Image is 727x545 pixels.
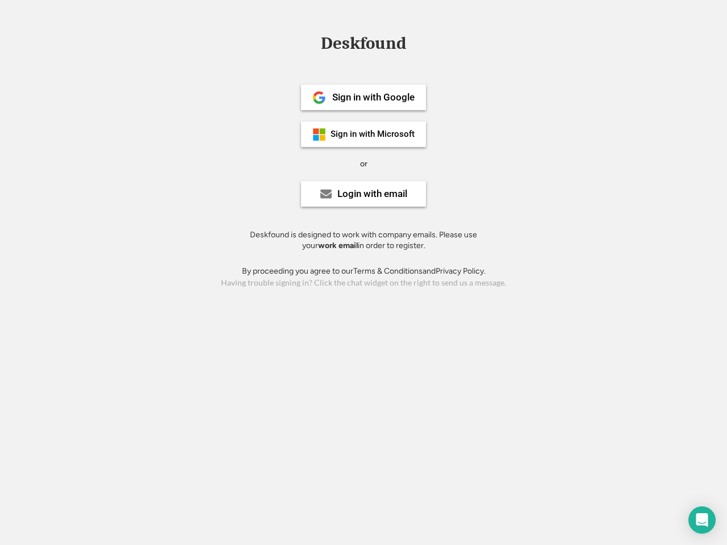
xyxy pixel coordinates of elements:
a: Terms & Conditions [353,266,423,276]
div: Deskfound [315,35,412,52]
div: Sign in with Microsoft [331,130,415,139]
div: Login with email [337,189,407,199]
div: Deskfound is designed to work with company emails. Please use your in order to register. [236,229,491,251]
strong: work email [318,241,358,250]
img: 1024px-Google__G__Logo.svg.png [312,91,326,104]
div: or [360,158,367,170]
div: Sign in with Google [332,93,415,102]
div: Open Intercom Messenger [688,506,716,534]
img: ms-symbollockup_mssymbol_19.png [312,128,326,141]
a: Privacy Policy. [436,266,486,276]
div: By proceeding you agree to our and [242,266,486,277]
